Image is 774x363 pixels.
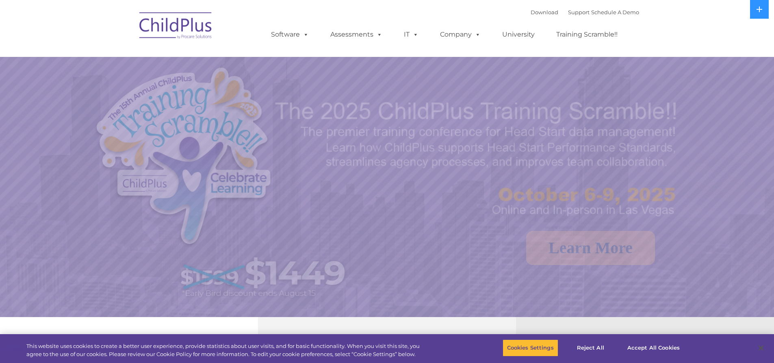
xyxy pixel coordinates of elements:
[623,339,684,356] button: Accept All Cookies
[26,342,426,358] div: This website uses cookies to create a better user experience, provide statistics about user visit...
[135,7,217,47] img: ChildPlus by Procare Solutions
[568,9,590,15] a: Support
[494,26,543,43] a: University
[503,339,558,356] button: Cookies Settings
[565,339,616,356] button: Reject All
[531,9,639,15] font: |
[263,26,317,43] a: Software
[531,9,558,15] a: Download
[591,9,639,15] a: Schedule A Demo
[752,339,770,357] button: Close
[396,26,427,43] a: IT
[548,26,626,43] a: Training Scramble!!
[322,26,390,43] a: Assessments
[432,26,489,43] a: Company
[526,231,655,265] a: Learn More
